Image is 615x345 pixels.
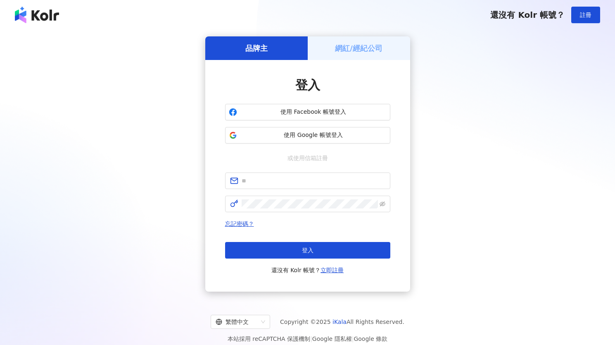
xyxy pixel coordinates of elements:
[228,334,387,344] span: 本站採用 reCAPTCHA 保護機制
[335,43,382,53] h5: 網紅/經紀公司
[245,43,268,53] h5: 品牌主
[352,335,354,342] span: |
[216,315,258,328] div: 繁體中文
[571,7,600,23] button: 註冊
[225,127,390,144] button: 使用 Google 帳號登入
[271,265,344,275] span: 還沒有 Kolr 帳號？
[354,335,387,342] a: Google 條款
[312,335,352,342] a: Google 隱私權
[321,267,344,273] a: 立即註冊
[332,319,347,325] a: iKala
[280,317,404,327] span: Copyright © 2025 All Rights Reserved.
[15,7,59,23] img: logo
[295,78,320,92] span: 登入
[240,131,387,139] span: 使用 Google 帳號登入
[380,201,385,207] span: eye-invisible
[225,104,390,120] button: 使用 Facebook 帳號登入
[490,10,565,20] span: 還沒有 Kolr 帳號？
[225,220,254,227] a: 忘記密碼？
[580,12,591,18] span: 註冊
[225,242,390,259] button: 登入
[240,108,387,116] span: 使用 Facebook 帳號登入
[310,335,312,342] span: |
[302,247,313,254] span: 登入
[282,153,334,163] span: 或使用信箱註冊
